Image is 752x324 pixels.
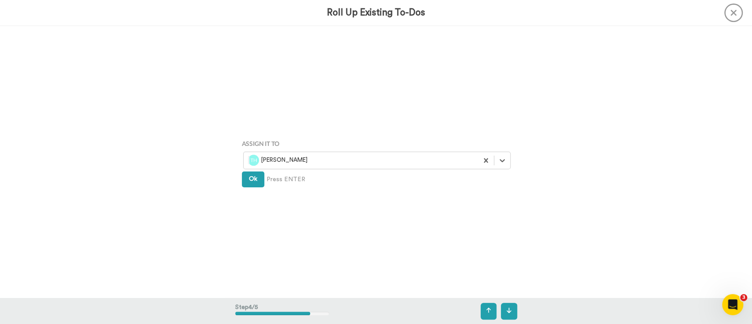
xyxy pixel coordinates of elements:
h4: Assign It To [242,140,511,147]
button: Ok [242,171,264,187]
h3: Roll Up Existing To-Dos [327,7,425,18]
iframe: Intercom live chat [722,294,743,315]
div: [PERSON_NAME] [248,155,474,166]
span: 3 [740,294,747,301]
img: th.png [248,155,259,166]
span: Press ENTER [267,175,305,184]
div: Step 4 / 5 [235,298,329,324]
span: Ok [249,176,257,182]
